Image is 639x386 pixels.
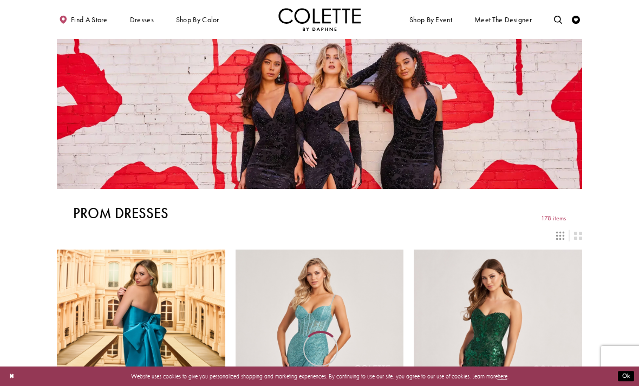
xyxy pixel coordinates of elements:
[498,372,507,380] a: here
[409,16,452,24] span: Shop By Event
[552,8,564,31] a: Toggle search
[278,8,361,31] img: Colette by Daphne
[474,16,532,24] span: Meet the designer
[73,205,168,221] h1: Prom Dresses
[407,8,454,31] span: Shop By Event
[5,369,18,384] button: Close Dialog
[128,8,156,31] span: Dresses
[574,232,582,240] span: Switch layout to 2 columns
[176,16,219,24] span: Shop by color
[59,371,580,382] p: Website uses cookies to give you personalized shopping and marketing experiences. By continuing t...
[174,8,221,31] span: Shop by color
[472,8,534,31] a: Meet the designer
[618,371,634,382] button: Submit Dialog
[570,8,582,31] a: Check Wishlist
[71,16,108,24] span: Find a store
[57,8,109,31] a: Find a store
[556,232,564,240] span: Switch layout to 3 columns
[541,215,566,222] span: 178 items
[278,8,361,31] a: Visit Home Page
[130,16,154,24] span: Dresses
[52,227,587,245] div: Layout Controls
